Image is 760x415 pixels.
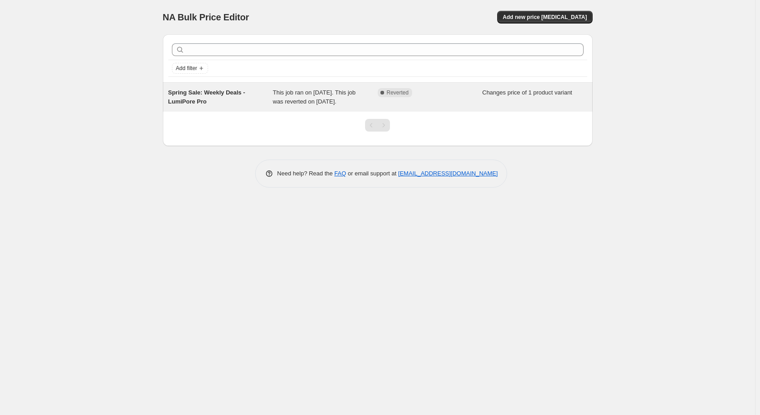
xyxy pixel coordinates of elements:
button: Add filter [172,63,208,74]
span: Need help? Read the [277,170,335,177]
span: This job ran on [DATE]. This job was reverted on [DATE]. [273,89,356,105]
span: Reverted [387,89,409,96]
a: FAQ [334,170,346,177]
span: Add new price [MEDICAL_DATA] [503,14,587,21]
span: Spring Sale: Weekly Deals - LumiPore Pro [168,89,245,105]
span: Add filter [176,65,197,72]
span: Changes price of 1 product variant [482,89,572,96]
nav: Pagination [365,119,390,132]
button: Add new price [MEDICAL_DATA] [497,11,592,24]
a: [EMAIL_ADDRESS][DOMAIN_NAME] [398,170,498,177]
span: NA Bulk Price Editor [163,12,249,22]
span: or email support at [346,170,398,177]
